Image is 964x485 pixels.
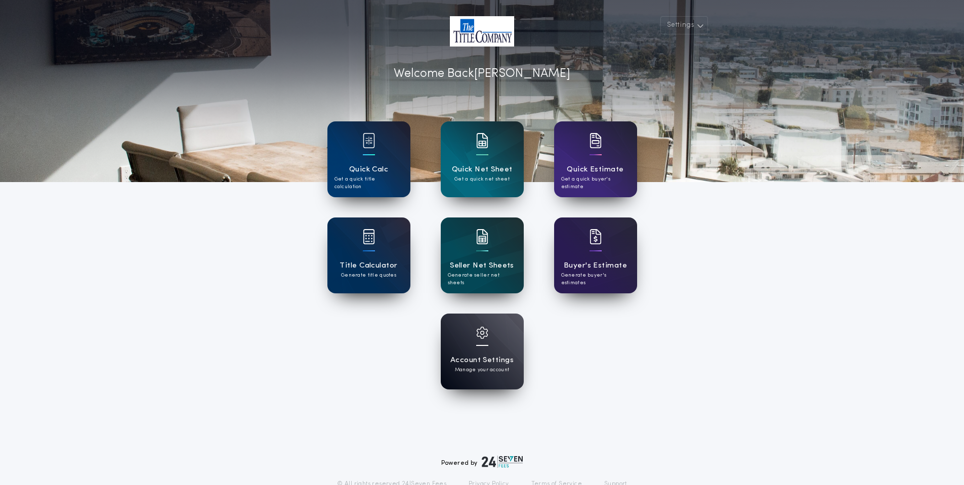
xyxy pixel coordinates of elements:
[567,164,624,175] h1: Quick Estimate
[441,456,523,468] div: Powered by
[450,16,514,47] img: account-logo
[441,314,524,389] a: card iconAccount SettingsManage your account
[561,175,630,191] p: Get a quick buyer's estimate
[482,456,523,468] img: logo
[455,366,509,374] p: Manage your account
[590,133,602,148] img: card icon
[554,217,637,293] a: card iconBuyer's EstimateGenerate buyer's estimates
[441,121,524,197] a: card iconQuick Net SheetGet a quick net sheet
[441,217,524,293] a: card iconSeller Net SheetsGenerate seller net sheets
[327,121,410,197] a: card iconQuick CalcGet a quick title calculation
[448,272,517,287] p: Generate seller net sheets
[564,260,627,272] h1: Buyer's Estimate
[341,272,396,279] p: Generate title quotes
[452,164,513,175] h1: Quick Net Sheet
[349,164,389,175] h1: Quick Calc
[363,229,375,244] img: card icon
[476,327,488,339] img: card icon
[334,175,403,191] p: Get a quick title calculation
[454,175,510,183] p: Get a quick net sheet
[554,121,637,197] a: card iconQuick EstimateGet a quick buyer's estimate
[660,16,708,34] button: Settings
[590,229,602,244] img: card icon
[450,355,514,366] h1: Account Settings
[327,217,410,293] a: card iconTitle CalculatorGenerate title quotes
[340,260,397,272] h1: Title Calculator
[363,133,375,148] img: card icon
[561,272,630,287] p: Generate buyer's estimates
[476,133,488,148] img: card icon
[394,65,570,83] p: Welcome Back [PERSON_NAME]
[450,260,514,272] h1: Seller Net Sheets
[476,229,488,244] img: card icon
